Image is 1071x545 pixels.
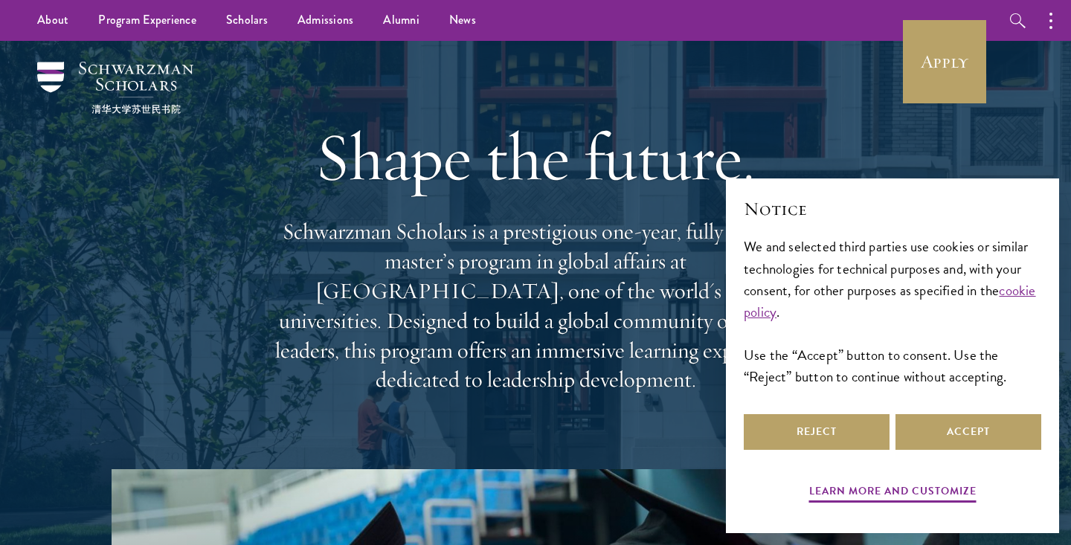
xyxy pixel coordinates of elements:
[744,414,890,450] button: Reject
[895,414,1041,450] button: Accept
[809,482,977,505] button: Learn more and customize
[268,115,803,199] h1: Shape the future.
[37,62,193,114] img: Schwarzman Scholars
[268,217,803,395] p: Schwarzman Scholars is a prestigious one-year, fully funded master’s program in global affairs at...
[903,20,986,103] a: Apply
[744,280,1036,323] a: cookie policy
[744,196,1041,222] h2: Notice
[744,236,1041,387] div: We and selected third parties use cookies or similar technologies for technical purposes and, wit...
